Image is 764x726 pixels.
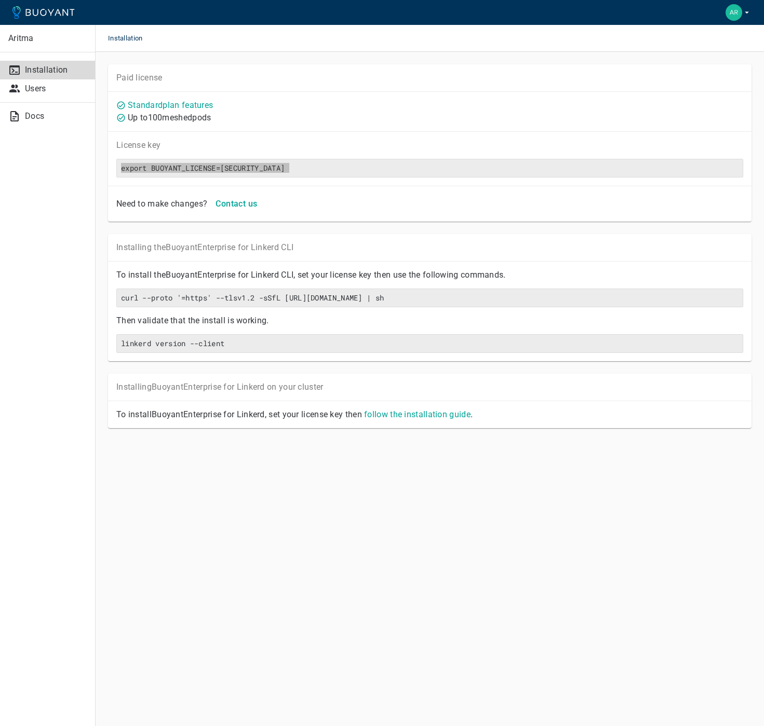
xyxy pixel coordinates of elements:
h6: export BUOYANT_LICENSE=[SECURITY_DATA] [121,163,739,173]
p: Up to 100 meshed pods [128,113,211,123]
p: Then validate that the install is working. [116,316,743,326]
p: Installing the Buoyant Enterprise for Linkerd CLI [116,242,743,253]
a: Contact us [211,198,261,208]
p: To install Buoyant Enterprise for Linkerd, set your license key then . [116,409,743,420]
h4: Contact us [216,199,257,209]
a: Standardplan features [128,100,213,110]
img: Arve Solli [726,4,742,21]
h6: curl --proto '=https' --tlsv1.2 -sSfL [URL][DOMAIN_NAME] | sh [121,293,739,303]
p: Installing Buoyant Enterprise for Linkerd on your cluster [116,382,743,392]
h6: linkerd version --client [121,339,739,348]
p: Installation [25,65,87,75]
p: To install the Buoyant Enterprise for Linkerd CLI, set your license key then use the following co... [116,270,743,280]
a: follow the installation guide [364,409,471,419]
p: Paid license [116,73,743,83]
p: Docs [25,111,87,121]
p: License key [116,140,743,150]
div: Need to make changes? [112,195,207,209]
button: Contact us [211,195,261,213]
span: Installation [108,25,155,52]
p: Aritma [8,33,87,44]
p: Users [25,84,87,94]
